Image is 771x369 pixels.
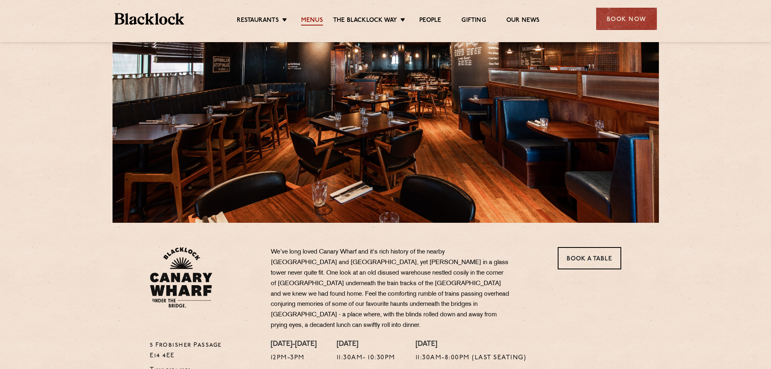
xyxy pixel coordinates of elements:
[271,247,510,331] p: We’ve long loved Canary Wharf and it's rich history of the nearby [GEOGRAPHIC_DATA] and [GEOGRAPH...
[596,8,657,30] div: Book Now
[558,247,621,269] a: Book a Table
[271,353,316,363] p: 12pm-3pm
[271,340,316,349] h4: [DATE]-[DATE]
[337,353,395,363] p: 11:30am- 10:30pm
[333,17,397,26] a: The Blacklock Way
[150,340,259,361] p: 5 Frobisher Passage E14 4EE
[419,17,441,26] a: People
[416,340,527,349] h4: [DATE]
[237,17,279,26] a: Restaurants
[337,340,395,349] h4: [DATE]
[461,17,486,26] a: Gifting
[301,17,323,26] a: Menus
[416,353,527,363] p: 11:30am-8:00pm (Last Seating)
[150,247,212,308] img: BL_CW_Logo_Website.svg
[115,13,185,25] img: BL_Textured_Logo-footer-cropped.svg
[506,17,540,26] a: Our News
